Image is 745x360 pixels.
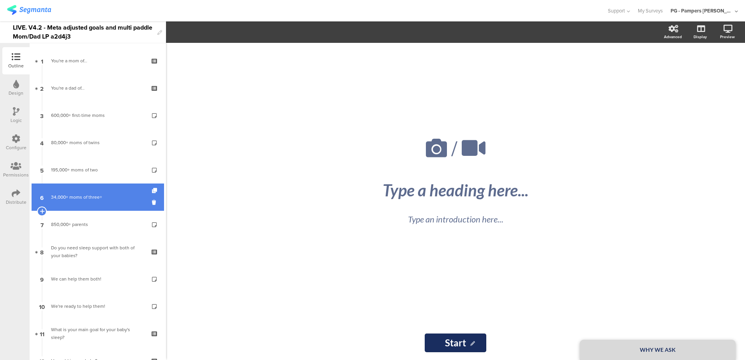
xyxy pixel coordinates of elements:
[8,62,24,69] div: Outline
[152,188,159,193] i: Duplicate
[51,111,144,119] div: 600,000+ first-time moms
[6,199,26,206] div: Distribute
[51,57,144,65] div: You're a mom of...
[425,334,486,352] input: Start
[51,193,144,201] div: 34,000+ moms of three+
[7,5,51,15] img: segmanta logo
[40,84,44,92] span: 2
[6,144,26,151] div: Configure
[51,244,144,259] div: Do you need sleep support with both of your babies?
[32,184,164,211] a: 6 34,000+ moms of three+
[32,74,164,102] a: 2 You're a dad of...
[32,238,164,265] a: 8 Do you need sleep support with both of your babies?
[40,138,44,147] span: 4
[720,34,735,40] div: Preview
[32,47,164,74] a: 1 You're a mom of...
[451,133,457,164] span: /
[32,320,164,347] a: 11 What is your main goal for your baby's sleep?
[694,34,707,40] div: Display
[13,21,154,43] div: LIVE. V4.2 - Meta adjusted goals and multi paddle Mom/Dad LP a2d4j3
[40,193,44,201] span: 6
[3,171,29,178] div: Permissions
[40,166,44,174] span: 5
[40,329,44,338] span: 11
[51,302,144,310] div: We're ready to help them!
[11,117,22,124] div: Logic
[41,56,43,65] span: 1
[664,34,682,40] div: Advanced
[319,213,592,226] div: Type an introduction here...
[51,221,144,228] div: 850,000+ parents
[32,156,164,184] a: 5 195,000+ moms of two
[51,139,144,146] div: 80,000+ moms of twins
[152,199,159,206] i: Delete
[671,7,733,14] div: PG - Pampers [PERSON_NAME]
[32,102,164,129] a: 3 600,000+ first-time moms
[41,220,44,229] span: 7
[51,326,144,341] div: What is your main goal for your baby's sleep?
[51,84,144,92] div: You're a dad of...
[40,247,44,256] span: 8
[40,111,44,120] span: 3
[9,90,23,97] div: Design
[40,275,44,283] span: 9
[32,265,164,293] a: 9 We can help them both!
[32,211,164,238] a: 7 850,000+ parents
[640,346,676,353] strong: WHY WE ASK
[51,275,144,283] div: We can help them both!
[608,7,625,14] span: Support
[311,180,600,200] div: Type a heading here...
[32,293,164,320] a: 10 We're ready to help them!
[32,129,164,156] a: 4 80,000+ moms of twins
[51,166,144,174] div: 195,000+ moms of two
[39,302,45,311] span: 10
